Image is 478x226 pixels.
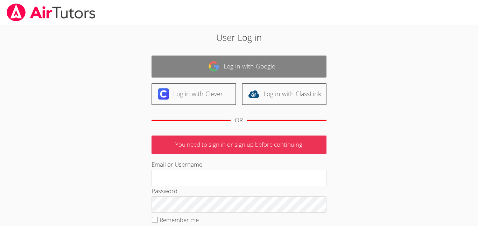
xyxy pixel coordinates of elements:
[152,160,202,168] label: Email or Username
[152,187,177,195] label: Password
[160,216,199,224] label: Remember me
[152,56,326,78] a: Log in with Google
[235,115,243,125] div: OR
[242,83,326,105] a: Log in with ClassLink
[248,88,259,100] img: classlink-logo-d6bb404cc1216ec64c9a2012d9dc4662098be43eaf13dc465df04b49fa7ab582.svg
[152,83,236,105] a: Log in with Clever
[152,136,326,154] p: You need to sign in or sign up before continuing
[208,61,219,72] img: google-logo-50288ca7cdecda66e5e0955fdab243c47b7ad437acaf1139b6f446037453330a.svg
[6,3,96,21] img: airtutors_banner-c4298cdbf04f3fff15de1276eac7730deb9818008684d7c2e4769d2f7ddbe033.png
[110,31,368,44] h2: User Log in
[158,88,169,100] img: clever-logo-6eab21bc6e7a338710f1a6ff85c0baf02591cd810cc4098c63d3a4b26e2feb20.svg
